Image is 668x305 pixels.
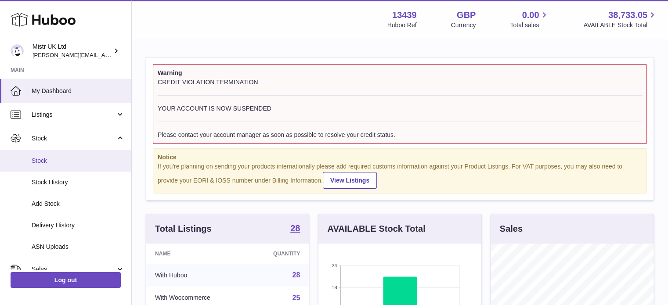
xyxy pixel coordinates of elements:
span: Sales [32,265,116,273]
div: CREDIT VIOLATION TERMINATION YOUR ACCOUNT IS NOW SUSPENDED Please contact your account manager as... [158,78,642,139]
div: Currency [451,21,476,29]
span: AVAILABLE Stock Total [583,21,657,29]
span: Total sales [510,21,549,29]
h3: Sales [500,223,523,235]
a: 38,733.05 AVAILABLE Stock Total [583,9,657,29]
span: Add Stock [32,200,125,208]
span: My Dashboard [32,87,125,95]
h3: Total Listings [155,223,212,235]
a: Log out [11,272,121,288]
text: 24 [332,263,337,268]
td: With Huboo [146,264,247,287]
a: View Listings [323,172,377,189]
img: alex@mistr.co [11,44,24,57]
span: [PERSON_NAME][EMAIL_ADDRESS][DOMAIN_NAME] [32,51,176,58]
strong: GBP [457,9,476,21]
span: 0.00 [522,9,539,21]
div: Mistr UK Ltd [32,43,112,59]
strong: 13439 [392,9,417,21]
div: If you're planning on sending your products internationally please add required customs informati... [158,162,642,189]
strong: Warning [158,69,642,77]
span: Stock History [32,178,125,187]
th: Name [146,244,247,264]
a: 25 [292,294,300,301]
h3: AVAILABLE Stock Total [327,223,425,235]
a: 0.00 Total sales [510,9,549,29]
span: Listings [32,111,116,119]
a: 28 [290,224,300,234]
th: Quantity [247,244,309,264]
strong: Notice [158,153,642,161]
span: Delivery History [32,221,125,230]
strong: 28 [290,224,300,233]
span: 38,733.05 [608,9,647,21]
span: ASN Uploads [32,243,125,251]
div: Huboo Ref [387,21,417,29]
a: 28 [292,271,300,279]
span: Stock [32,134,116,143]
text: 18 [332,285,337,290]
span: Stock [32,157,125,165]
